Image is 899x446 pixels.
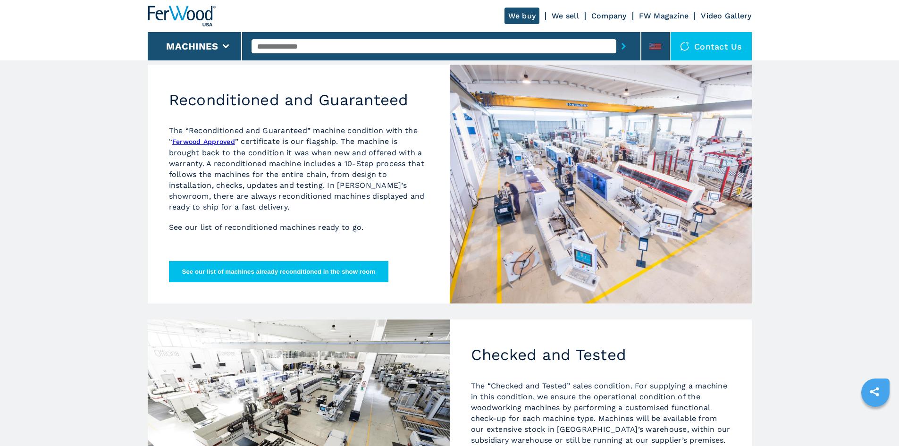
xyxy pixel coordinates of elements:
p: See our list of reconditioned machines ready to go. [169,222,428,233]
a: Company [591,11,627,20]
a: sharethis [863,380,886,404]
img: Reconditioned and Guaranteed [450,65,752,304]
a: We buy [504,8,540,24]
img: Ferwood [148,6,216,26]
a: Video Gallery [701,11,751,20]
div: Contact us [671,32,752,60]
h2: Checked and Tested [471,345,731,364]
img: Contact us [680,42,689,51]
h2: Reconditioned and Guaranteed [169,91,428,109]
a: FW Magazine [639,11,689,20]
a: Ferwood Approved [172,138,235,145]
p: The “Reconditioned and Guaranteed” machine condition with the “ ” certificate is our flagship. Th... [169,125,428,212]
iframe: Chat [859,404,892,439]
p: The “Checked and Tested” sales condition. For supplying a machine in this condition, we ensure th... [471,380,731,446]
button: Machines [166,41,218,52]
button: See our list of machines already reconditioned in the show room [169,261,389,282]
a: We sell [552,11,579,20]
button: submit-button [616,35,631,57]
